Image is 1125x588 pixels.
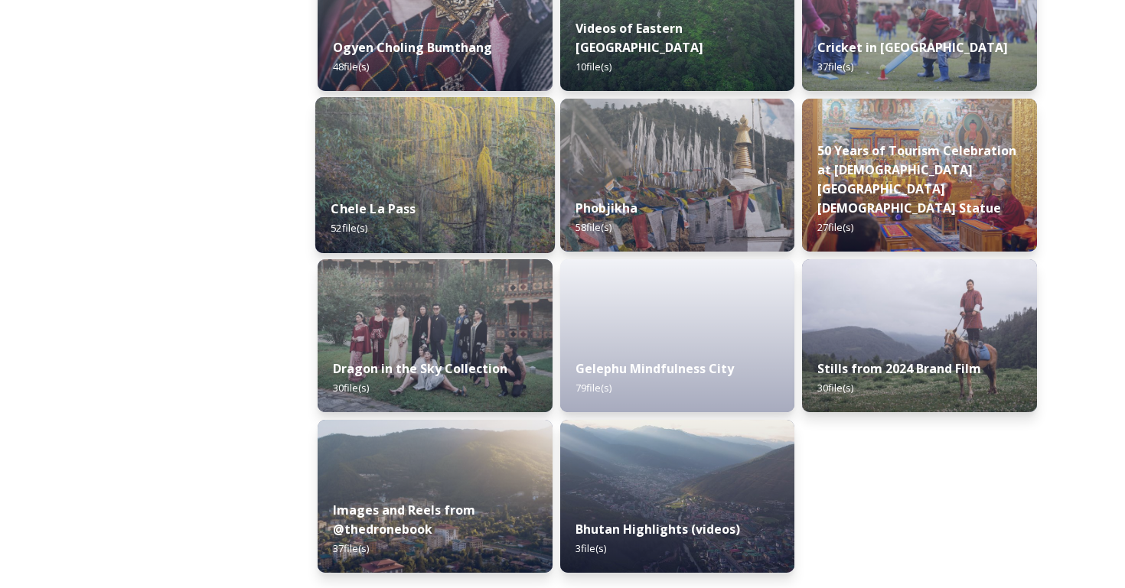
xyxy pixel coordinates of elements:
span: 30 file(s) [333,381,369,395]
strong: Bhutan Highlights (videos) [576,521,740,538]
span: 37 file(s) [333,541,369,555]
span: 3 file(s) [576,541,606,555]
img: Phobjika%2520by%2520Matt%2520Dutile1.jpg [560,99,795,252]
img: 01697a38-64e0-42f2-b716-4cd1f8ee46d6.jpg [318,420,553,573]
span: 48 file(s) [333,60,369,73]
span: 27 file(s) [817,220,853,234]
strong: Images and Reels from @thedronebook [333,502,475,538]
strong: Dragon in the Sky Collection [333,360,507,377]
img: Marcus%2520Westberg%2520Chelela%2520Pass%25202023_52.jpg [315,97,555,253]
span: 37 file(s) [817,60,853,73]
img: DSC00164.jpg [802,99,1037,252]
iframe: msdoc-iframe [560,259,795,450]
strong: Phobjikha [576,200,637,216]
strong: Gelephu Mindfulness City [576,360,734,377]
span: 30 file(s) [817,381,853,395]
span: 10 file(s) [576,60,611,73]
strong: 50 Years of Tourism Celebration at [DEMOGRAPHIC_DATA][GEOGRAPHIC_DATA][DEMOGRAPHIC_DATA] Statue [817,142,1016,216]
strong: Cricket in [GEOGRAPHIC_DATA] [817,39,1008,56]
span: 58 file(s) [576,220,611,234]
img: b4ca3a00-89c2-4894-a0d6-064d866d0b02.jpg [560,420,795,573]
strong: Videos of Eastern [GEOGRAPHIC_DATA] [576,20,703,56]
strong: Stills from 2024 Brand Film [817,360,981,377]
span: 79 file(s) [576,381,611,395]
strong: Chele La Pass [331,200,416,217]
strong: Ogyen Choling Bumthang [333,39,492,56]
img: 74f9cf10-d3d5-4c08-9371-13a22393556d.jpg [318,259,553,412]
span: 52 file(s) [331,221,367,235]
img: 4075df5a-b6ee-4484-8e29-7e779a92fa88.jpg [802,259,1037,412]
